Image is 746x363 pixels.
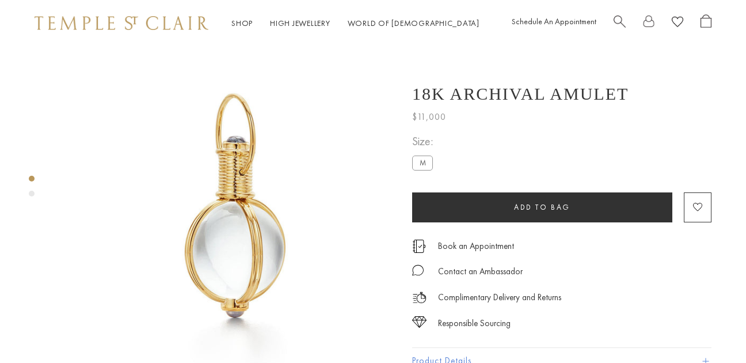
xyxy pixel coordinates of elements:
span: Size: [412,132,437,151]
span: Add to bag [514,202,570,212]
a: Schedule An Appointment [512,16,596,27]
a: Book an Appointment [438,240,514,252]
a: Search [614,14,626,32]
div: Product gallery navigation [29,173,35,206]
nav: Main navigation [231,16,479,31]
span: $11,000 [412,109,446,124]
label: M [412,156,433,170]
iframe: Gorgias live chat messenger [688,309,734,351]
img: MessageIcon-01_2.svg [412,264,424,276]
h1: 18K Archival Amulet [412,84,629,104]
a: View Wishlist [672,14,683,32]
p: Complimentary Delivery and Returns [438,290,561,305]
img: Temple St. Clair [35,16,208,30]
div: Contact an Ambassador [438,264,523,279]
a: High JewelleryHigh Jewellery [270,18,330,28]
a: Open Shopping Bag [701,14,711,32]
a: World of [DEMOGRAPHIC_DATA]World of [DEMOGRAPHIC_DATA] [348,18,479,28]
img: icon_delivery.svg [412,290,427,305]
img: icon_sourcing.svg [412,316,427,328]
button: Add to bag [412,192,672,222]
a: ShopShop [231,18,253,28]
img: icon_appointment.svg [412,240,426,253]
div: Responsible Sourcing [438,316,511,331]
